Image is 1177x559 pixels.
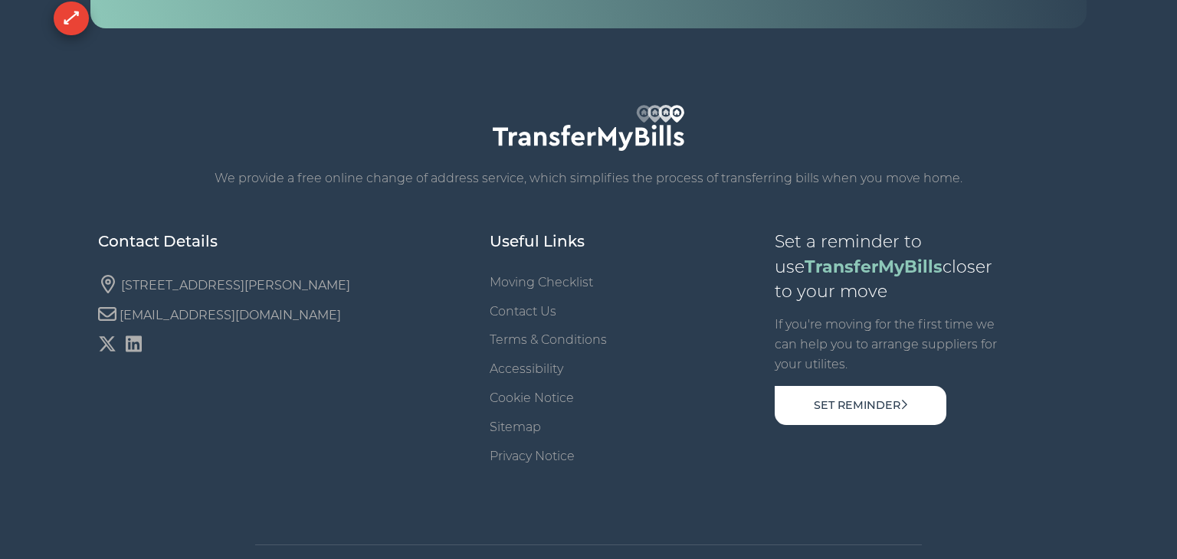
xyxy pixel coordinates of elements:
img: TransferMyBills.com [493,105,684,151]
a: Terms & Conditions [490,332,607,347]
a: Cookie Notice [490,391,574,405]
a: Moving Checklist [490,275,593,289]
strong: TransferMyBills [805,257,943,277]
a: Sitemap [490,420,541,434]
p: We provide a free online change of address service, which simplifies the process of transferring ... [98,168,1079,188]
h5: Contact Details [98,230,402,252]
h5: Useful Links [490,230,608,252]
div: ⟷ [57,4,87,34]
a: Contact Us [490,304,556,319]
p: Set a reminder to use closer to your move [775,230,1001,304]
a: Accessibility [490,361,563,376]
a: Set Reminder [775,386,946,425]
a: Privacy Notice [490,449,575,463]
a: [STREET_ADDRESS][PERSON_NAME] [121,277,350,292]
a: [EMAIL_ADDRESS][DOMAIN_NAME] [120,307,341,322]
p: If you're moving for the first time we can help you to arrange suppliers for your utilites. [775,315,1001,374]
